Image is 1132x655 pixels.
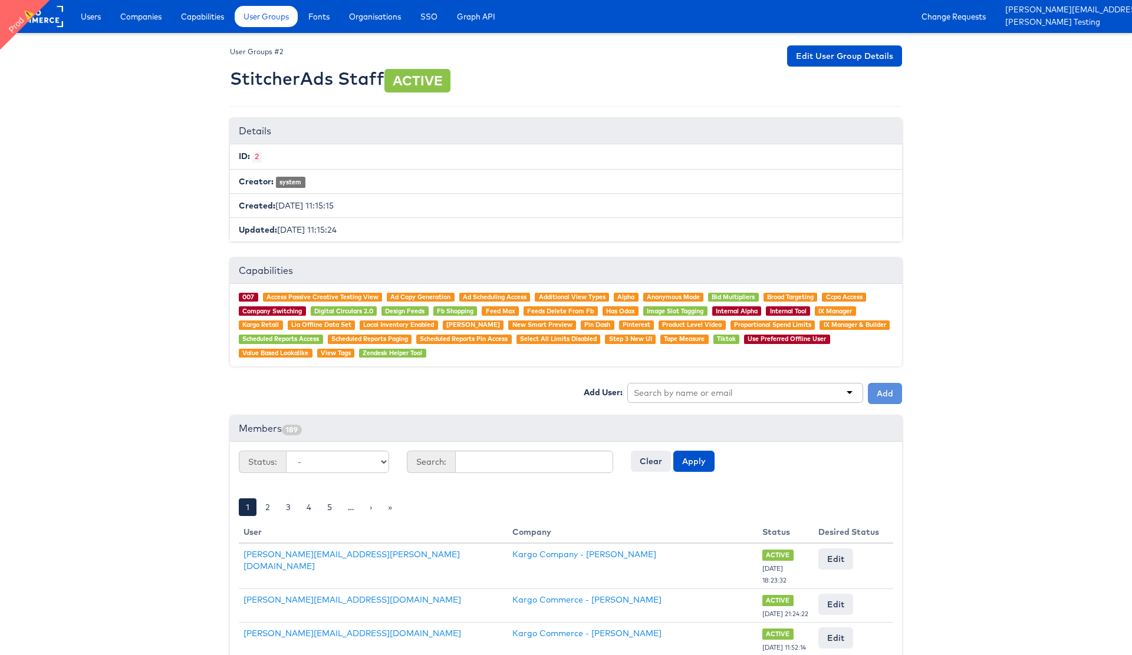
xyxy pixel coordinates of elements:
li: [DATE] 11:15:15 [230,193,902,218]
a: Bid Multipliers [712,293,755,301]
a: [PERSON_NAME][EMAIL_ADDRESS][DOMAIN_NAME] [243,628,461,639]
a: Graph API [448,6,504,27]
label: Add User: [584,386,623,398]
b: Updated: [239,224,277,235]
a: 1 [239,498,256,516]
a: Additional View Types [539,293,606,301]
a: » [381,498,399,516]
a: Image Slot Tagging [647,307,703,315]
a: Access Passive Creative Testing View [266,293,379,301]
span: Search: [407,451,455,473]
a: Alpha [617,293,634,301]
a: Company Switching [242,307,302,315]
a: Pinterest [623,320,650,329]
a: 007 [242,293,254,301]
button: Edit [818,548,853,570]
a: 5 [320,498,339,516]
a: Feed Max [486,307,515,315]
a: Ad Scheduling Access [463,293,526,301]
a: [PERSON_NAME][EMAIL_ADDRESS][PERSON_NAME][DOMAIN_NAME] [243,549,460,571]
button: Edit [818,594,853,615]
a: Zendesk Helper Tool [363,349,422,357]
a: Kargo Commerce - [PERSON_NAME] [512,628,662,639]
h2: StitcherAds Staff [230,69,450,88]
a: Scheduled Reports Paging [331,335,408,343]
b: Creator: [239,176,274,187]
a: Broad Targeting [767,293,814,301]
a: Step 3 New UI [609,335,652,343]
button: Apply [673,451,715,472]
a: IX Manager & Builder [824,320,886,329]
a: Tiktok [717,335,736,343]
span: system [276,177,305,188]
a: Change Requests [913,6,995,27]
span: Graph API [457,11,495,22]
a: Pin Dash [584,320,610,329]
a: Capabilities [172,6,233,27]
span: ACTIVE [762,550,794,561]
span: ACTIVE [762,595,794,606]
a: [PERSON_NAME][EMAIL_ADDRESS][PERSON_NAME][DOMAIN_NAME] [1005,4,1123,16]
a: IX Manager [818,307,852,315]
a: 4 [300,498,318,516]
th: Desired Status [814,521,884,543]
span: ACTIVE [762,628,794,640]
a: SSO [412,6,446,27]
a: Proportional Spend Limits [734,320,811,329]
button: Clear [631,451,671,472]
span: Fonts [308,11,330,22]
a: Ccpa Access [826,293,863,301]
span: Companies [120,11,162,22]
small: User Groups #2 [230,47,284,56]
a: [PERSON_NAME] [446,320,500,329]
a: Kargo Company - [PERSON_NAME] [512,549,656,560]
span: Capabilities [181,11,224,22]
a: Use Preferred Offline User [748,335,826,343]
span: Status: [239,451,286,473]
a: Scheduled Reports Access [242,335,319,343]
a: Internal Tool [770,307,807,315]
a: Kargo Commerce - [PERSON_NAME] [512,594,662,605]
b: ID: [239,151,250,161]
span: Organisations [349,11,401,22]
a: New Smart Preview [512,320,572,329]
a: Internal Alpha [716,307,758,315]
a: 2 [258,498,277,516]
a: Edit User Group Details [787,45,902,67]
th: User [239,521,508,543]
a: › [363,498,379,516]
a: Fb Shopping [437,307,473,315]
div: Capabilities [230,258,902,284]
li: [DATE] 11:15:24 [230,217,902,242]
div: Details [230,118,902,144]
a: [PERSON_NAME] Testing [1005,16,1123,29]
a: View Tags [321,349,351,357]
button: Edit [818,627,853,649]
a: Users [72,6,110,27]
a: Organisations [340,6,410,27]
a: Design Feeds [385,307,424,315]
button: Add [868,383,902,404]
a: Feeds Delete From Fb [527,307,594,315]
th: Status [758,521,814,543]
a: Tape Measure [664,335,705,343]
a: User Groups [235,6,298,27]
a: Product Level Video [662,320,722,329]
span: SSO [420,11,437,22]
code: 2 [252,152,262,163]
span: User Groups [243,11,289,22]
a: Kargo Retail [242,320,279,329]
span: [DATE] 11:52:14 [762,643,806,651]
a: Ad Copy Generation [390,293,450,301]
a: Fonts [300,6,338,27]
span: ACTIVE [384,69,450,92]
a: Value Based Lookalike [242,349,308,357]
span: [DATE] 21:24:22 [762,610,808,618]
span: 189 [282,425,302,435]
th: Company [508,521,758,543]
a: Companies [111,6,170,27]
b: Created: [239,200,275,211]
a: Anonymous Mode [647,293,700,301]
a: Has Odax [606,307,635,315]
a: Lia Offline Data Set [291,320,351,329]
